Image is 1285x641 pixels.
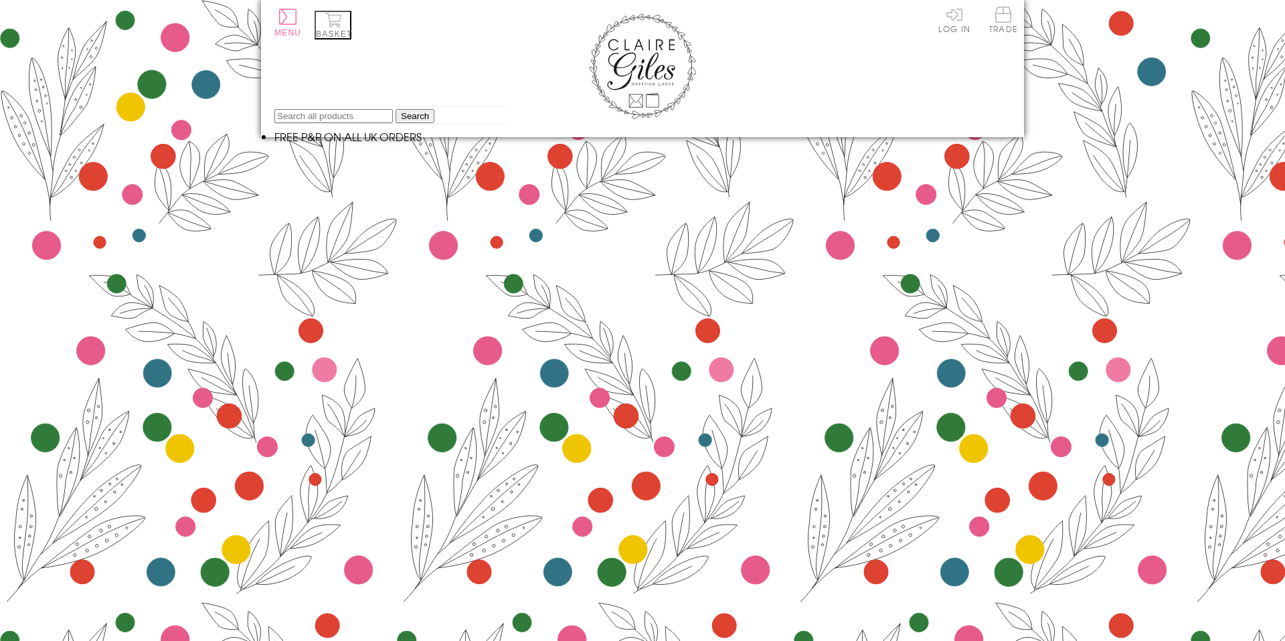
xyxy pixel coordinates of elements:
[938,7,970,33] a: Log In
[396,109,434,123] input: Search
[989,7,1017,35] a: Trade
[274,9,301,37] button: Menu
[989,7,1017,33] span: Trade
[274,28,301,37] span: Menu
[274,109,393,123] input: Search all products
[315,11,351,39] button: Basket
[589,13,696,119] img: Claire Giles Greetings Cards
